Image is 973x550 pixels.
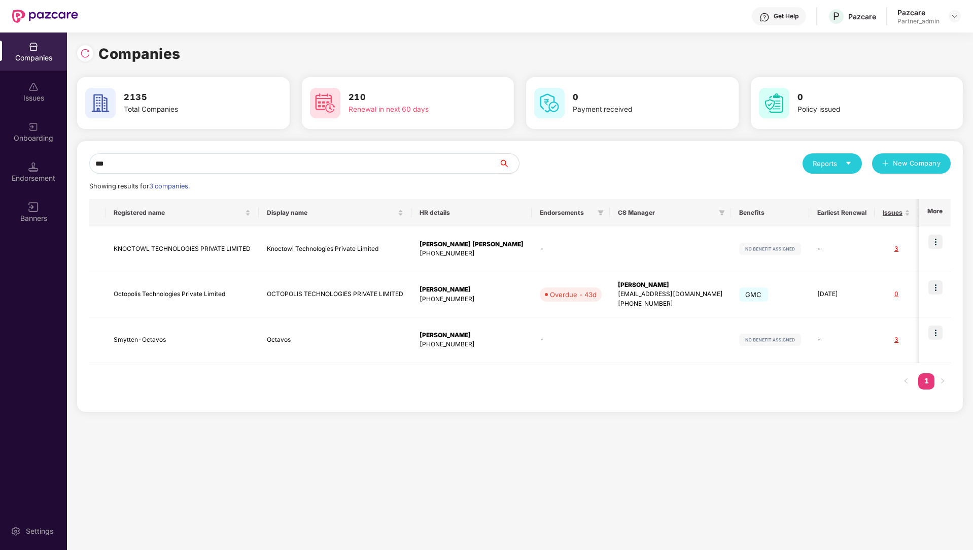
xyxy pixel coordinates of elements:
[540,209,594,217] span: Endorsements
[114,209,243,217] span: Registered name
[813,158,852,169] div: Reports
[883,289,910,299] div: 0
[903,378,909,384] span: left
[618,289,723,299] div: [EMAIL_ADDRESS][DOMAIN_NAME]
[420,240,524,249] div: [PERSON_NAME] [PERSON_NAME]
[898,373,914,390] li: Previous Page
[259,317,411,363] td: Octavos
[809,227,875,272] td: -
[897,8,940,17] div: Pazcare
[124,91,252,104] h3: 2135
[498,153,519,174] button: search
[23,526,56,536] div: Settings
[717,207,727,219] span: filter
[918,373,934,389] a: 1
[898,373,914,390] button: left
[11,526,21,536] img: svg+xml;base64,PHN2ZyBpZD0iU2V0dGluZy0yMHgyMCIgeG1sbnM9Imh0dHA6Ly93d3cudzMub3JnLzIwMDAvc3ZnIiB3aW...
[883,244,910,254] div: 3
[349,91,476,104] h3: 210
[411,199,532,227] th: HR details
[550,289,597,300] div: Overdue - 43d
[951,12,959,20] img: svg+xml;base64,PHN2ZyBpZD0iRHJvcGRvd24tMzJ4MzIiIHhtbG5zPSJodHRwOi8vd3d3LnczLm9yZy8yMDAwL3N2ZyIgd2...
[797,91,925,104] h3: 0
[774,12,798,20] div: Get Help
[759,88,789,118] img: svg+xml;base64,PHN2ZyB4bWxucz0iaHR0cDovL3d3dy53My5vcmcvMjAwMC9zdmciIHdpZHRoPSI2MCIgaGVpZ2h0PSI2MC...
[739,334,801,346] img: svg+xml;base64,PHN2ZyB4bWxucz0iaHR0cDovL3d3dy53My5vcmcvMjAwMC9zdmciIHdpZHRoPSIxMjIiIGhlaWdodD0iMj...
[420,249,524,258] div: [PHONE_NUMBER]
[28,162,39,172] img: svg+xml;base64,PHN2ZyB3aWR0aD0iMTQuNSIgaGVpZ2h0PSIxNC41IiB2aWV3Qm94PSIwIDAgMTYgMTYiIGZpbGw9Im5vbm...
[918,373,934,390] li: 1
[809,199,875,227] th: Earliest Renewal
[106,199,259,227] th: Registered name
[875,199,918,227] th: Issues
[893,158,941,169] span: New Company
[573,91,701,104] h3: 0
[883,209,902,217] span: Issues
[848,12,876,21] div: Pazcare
[759,12,770,22] img: svg+xml;base64,PHN2ZyBpZD0iSGVscC0zMngzMiIgeG1sbnM9Imh0dHA6Ly93d3cudzMub3JnLzIwMDAvc3ZnIiB3aWR0aD...
[28,202,39,212] img: svg+xml;base64,PHN2ZyB3aWR0aD0iMTYiIGhlaWdodD0iMTYiIHZpZXdCb3g9IjAgMCAxNiAxNiIgZmlsbD0ibm9uZSIgeG...
[532,317,610,363] td: -
[149,182,190,190] span: 3 companies.
[420,285,524,295] div: [PERSON_NAME]
[883,335,910,345] div: 3
[532,227,610,272] td: -
[89,182,190,190] span: Showing results for
[928,280,943,295] img: icon
[596,207,606,219] span: filter
[882,160,889,168] span: plus
[28,82,39,92] img: svg+xml;base64,PHN2ZyBpZD0iSXNzdWVzX2Rpc2FibGVkIiB4bWxucz0iaHR0cDovL3d3dy53My5vcmcvMjAwMC9zdmciIH...
[797,104,925,115] div: Policy issued
[28,122,39,132] img: svg+xml;base64,PHN2ZyB3aWR0aD0iMjAiIGhlaWdodD0iMjAiIHZpZXdCb3g9IjAgMCAyMCAyMCIgZmlsbD0ibm9uZSIgeG...
[618,209,715,217] span: CS Manager
[919,199,951,227] th: More
[833,10,840,22] span: P
[106,317,259,363] td: Smytten-Octavos
[420,340,524,349] div: [PHONE_NUMBER]
[310,88,340,118] img: svg+xml;base64,PHN2ZyB4bWxucz0iaHR0cDovL3d3dy53My5vcmcvMjAwMC9zdmciIHdpZHRoPSI2MCIgaGVpZ2h0PSI2MC...
[420,295,524,304] div: [PHONE_NUMBER]
[934,373,951,390] button: right
[618,280,723,290] div: [PERSON_NAME]
[28,42,39,52] img: svg+xml;base64,PHN2ZyBpZD0iQ29tcGFuaWVzIiB4bWxucz0iaHR0cDovL3d3dy53My5vcmcvMjAwMC9zdmciIHdpZHRoPS...
[872,153,951,174] button: plusNew Company
[106,227,259,272] td: KNOCTOWL TECHNOLOGIES PRIVATE LIMITED
[80,48,90,58] img: svg+xml;base64,PHN2ZyBpZD0iUmVsb2FkLTMyeDMyIiB4bWxucz0iaHR0cDovL3d3dy53My5vcmcvMjAwMC9zdmciIHdpZH...
[124,104,252,115] div: Total Companies
[12,10,78,23] img: New Pazcare Logo
[934,373,951,390] li: Next Page
[259,272,411,318] td: OCTOPOLIS TECHNOLOGIES PRIVATE LIMITED
[809,317,875,363] td: -
[259,227,411,272] td: Knoctowl Technologies Private Limited
[420,331,524,340] div: [PERSON_NAME]
[739,243,801,255] img: svg+xml;base64,PHN2ZyB4bWxucz0iaHR0cDovL3d3dy53My5vcmcvMjAwMC9zdmciIHdpZHRoPSIxMjIiIGhlaWdodD0iMj...
[573,104,701,115] div: Payment received
[928,326,943,340] img: icon
[719,210,725,216] span: filter
[106,272,259,318] td: Octopolis Technologies Private Limited
[739,287,768,302] span: GMC
[259,199,411,227] th: Display name
[809,272,875,318] td: [DATE]
[598,210,604,216] span: filter
[349,104,476,115] div: Renewal in next 60 days
[534,88,565,118] img: svg+xml;base64,PHN2ZyB4bWxucz0iaHR0cDovL3d3dy53My5vcmcvMjAwMC9zdmciIHdpZHRoPSI2MCIgaGVpZ2h0PSI2MC...
[618,299,723,309] div: [PHONE_NUMBER]
[845,160,852,167] span: caret-down
[267,209,396,217] span: Display name
[731,199,809,227] th: Benefits
[940,378,946,384] span: right
[928,235,943,249] img: icon
[98,43,181,65] h1: Companies
[897,17,940,25] div: Partner_admin
[498,159,519,168] span: search
[85,88,116,118] img: svg+xml;base64,PHN2ZyB4bWxucz0iaHR0cDovL3d3dy53My5vcmcvMjAwMC9zdmciIHdpZHRoPSI2MCIgaGVpZ2h0PSI2MC...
